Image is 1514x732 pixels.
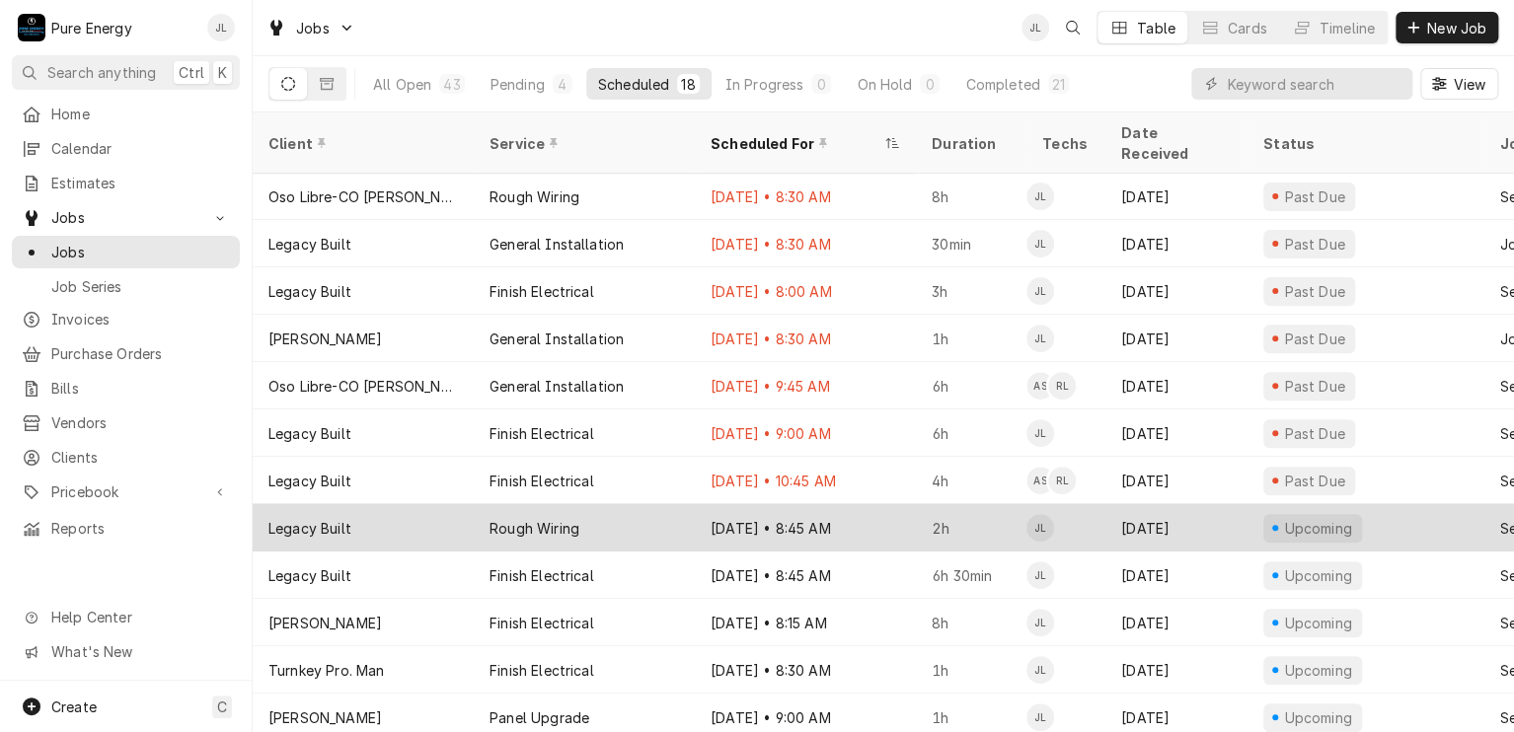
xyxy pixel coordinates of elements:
[1026,467,1054,494] div: AS
[490,423,594,444] div: Finish Electrical
[51,309,230,329] span: Invoices
[207,14,235,41] div: James Linnenkamp's Avatar
[681,74,695,95] div: 18
[1026,609,1054,636] div: James Linnenkamp's Avatar
[51,173,230,193] span: Estimates
[695,362,916,409] div: [DATE] • 9:45 AM
[695,504,916,551] div: [DATE] • 8:45 AM
[932,133,1007,154] div: Duration
[51,18,132,38] div: Pure Energy
[1026,277,1054,305] div: James Linnenkamp's Avatar
[1449,74,1489,95] span: View
[51,447,230,468] span: Clients
[490,471,594,491] div: Finish Electrical
[1026,230,1054,257] div: James Linnenkamp's Avatar
[1026,372,1054,400] div: AS
[1282,707,1355,728] div: Upcoming
[490,660,594,681] div: Finish Electrical
[916,409,1026,457] div: 6h
[1423,18,1490,38] span: New Job
[51,518,230,539] span: Reports
[1026,230,1054,257] div: JL
[268,660,385,681] div: Turnkey Pro. Man
[268,234,351,255] div: Legacy Built
[1228,18,1267,38] div: Cards
[1282,281,1348,302] div: Past Due
[1057,12,1089,43] button: Open search
[51,641,228,662] span: What's New
[1026,419,1054,447] div: JL
[815,74,827,95] div: 0
[1105,315,1248,362] div: [DATE]
[1026,514,1054,542] div: JL
[1022,14,1049,41] div: James Linnenkamp's Avatar
[51,481,200,502] span: Pricebook
[443,74,460,95] div: 43
[1026,277,1054,305] div: JL
[268,329,382,349] div: [PERSON_NAME]
[1105,362,1248,409] div: [DATE]
[1121,122,1228,164] div: Date Received
[916,599,1026,646] div: 8h
[12,201,240,234] a: Go to Jobs
[51,276,230,297] span: Job Series
[51,412,230,433] span: Vendors
[598,74,669,95] div: Scheduled
[916,173,1026,220] div: 8h
[51,607,228,627] span: Help Center
[296,18,330,38] span: Jobs
[12,601,240,633] a: Go to Help Center
[490,613,594,633] div: Finish Electrical
[916,315,1026,362] div: 1h
[1026,183,1054,210] div: James Linnenkamp's Avatar
[1227,68,1402,100] input: Keyword search
[12,476,240,508] a: Go to Pricebook
[18,14,45,41] div: P
[695,315,916,362] div: [DATE] • 8:30 AM
[51,698,97,715] span: Create
[490,376,624,397] div: General Installation
[1105,504,1248,551] div: [DATE]
[695,173,916,220] div: [DATE] • 8:30 AM
[1282,423,1348,444] div: Past Due
[268,133,454,154] div: Client
[1026,372,1054,400] div: Albert Hernandez Soto's Avatar
[1042,133,1090,154] div: Techs
[695,220,916,267] div: [DATE] • 8:30 AM
[1137,18,1175,38] div: Table
[18,14,45,41] div: Pure Energy's Avatar
[1026,325,1054,352] div: JL
[1105,457,1248,504] div: [DATE]
[1026,561,1054,589] div: JL
[916,362,1026,409] div: 6h
[490,565,594,586] div: Finish Electrical
[47,62,156,83] span: Search anything
[1048,467,1076,494] div: Rodolfo Hernandez Lorenzo's Avatar
[1282,518,1355,539] div: Upcoming
[179,62,204,83] span: Ctrl
[695,409,916,457] div: [DATE] • 9:00 AM
[557,74,568,95] div: 4
[725,74,804,95] div: In Progress
[1026,325,1054,352] div: James Linnenkamp's Avatar
[1263,133,1465,154] div: Status
[695,267,916,315] div: [DATE] • 8:00 AM
[1026,467,1054,494] div: Albert Hernandez Soto's Avatar
[12,337,240,370] a: Purchase Orders
[1282,186,1348,207] div: Past Due
[51,242,230,262] span: Jobs
[12,55,240,90] button: Search anythingCtrlK
[373,74,431,95] div: All Open
[268,707,382,728] div: [PERSON_NAME]
[916,504,1026,551] div: 2h
[12,98,240,130] a: Home
[490,329,624,349] div: General Installation
[916,646,1026,694] div: 1h
[1282,329,1348,349] div: Past Due
[490,281,594,302] div: Finish Electrical
[1105,551,1248,599] div: [DATE]
[1026,514,1054,542] div: James Linnenkamp's Avatar
[1320,18,1375,38] div: Timeline
[695,457,916,504] div: [DATE] • 10:45 AM
[1052,74,1065,95] div: 21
